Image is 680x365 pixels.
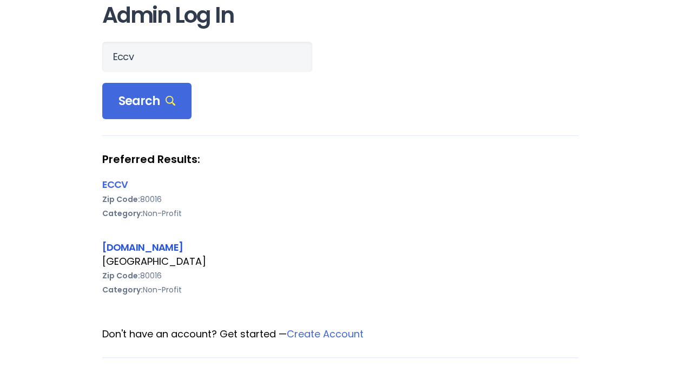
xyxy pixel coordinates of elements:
b: Zip Code: [102,270,140,281]
div: Non-Profit [102,283,578,297]
div: [DOMAIN_NAME] [102,240,578,255]
h1: Admin Log In [102,3,578,28]
b: Category: [102,208,143,219]
strong: Preferred Results: [102,152,578,166]
a: ECCV [102,178,128,191]
div: 80016 [102,192,578,206]
b: Zip Code: [102,194,140,205]
div: Search [102,83,192,120]
b: Category: [102,284,143,295]
div: [GEOGRAPHIC_DATA] [102,255,578,269]
span: Search [118,94,176,109]
div: 80016 [102,269,578,283]
input: Search Orgs… [102,42,312,72]
div: Non-Profit [102,206,578,220]
a: [DOMAIN_NAME] [102,240,183,254]
div: ECCV [102,177,578,192]
a: Create Account [287,327,364,341]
